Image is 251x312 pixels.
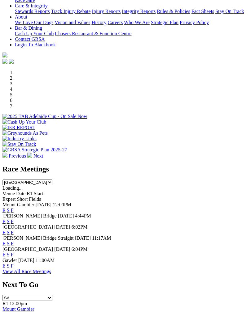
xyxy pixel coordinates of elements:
span: Short [17,196,28,202]
a: Who We Are [124,20,150,25]
a: F [11,208,14,213]
a: About [15,14,27,19]
a: E [2,263,6,268]
a: Login To Blackbook [15,42,56,47]
img: chevron-right-pager-white.svg [27,153,32,158]
span: R1 [2,301,8,306]
span: 12:00PM [53,202,71,207]
a: S [7,219,10,224]
span: [DATE] [75,235,91,241]
a: Careers [108,20,123,25]
span: Gawler [2,258,17,263]
a: Next [27,153,43,158]
span: Expert [2,196,16,202]
a: Care & Integrity [15,3,48,8]
a: F [11,252,14,257]
span: [PERSON_NAME] Bridge Straight [2,235,73,241]
a: S [7,263,10,268]
a: Injury Reports [92,9,121,14]
a: S [7,208,10,213]
span: Loading... [2,185,23,191]
span: 11:00AM [36,258,55,263]
img: logo-grsa-white.png [2,53,7,57]
span: [DATE] [36,202,52,207]
a: Fact Sheets [192,9,214,14]
div: Bar & Dining [15,31,249,36]
span: 4:44PM [75,213,91,218]
span: [PERSON_NAME] Bridge [2,213,57,218]
span: Mount Gambier [2,202,34,207]
img: GRSA Strategic Plan 2025-27 [2,147,67,153]
a: Privacy Policy [180,20,209,25]
img: facebook.svg [2,59,7,64]
span: [DATE] [54,247,70,252]
a: S [7,230,10,235]
a: Previous [2,153,27,158]
a: History [91,20,106,25]
div: Care & Integrity [15,9,249,14]
span: Previous [9,153,26,158]
img: Cash Up Your Club [2,119,46,125]
img: Stay On Track [2,141,36,147]
a: Contact GRSA [15,36,45,42]
a: E [2,219,6,224]
a: Chasers Restaurant & Function Centre [55,31,131,36]
img: 2025 TAB Adelaide Cup - On Sale Now [2,114,87,119]
a: We Love Our Dogs [15,20,53,25]
span: Next [33,153,43,158]
span: 11:17AM [92,235,111,241]
a: Bar & Dining [15,25,42,31]
a: E [2,252,6,257]
a: S [7,252,10,257]
span: 12:00pm [10,301,27,306]
a: Rules & Policies [157,9,190,14]
span: [DATE] [54,224,70,230]
span: 6:04PM [72,247,88,252]
h2: Next To Go [2,280,249,289]
span: Venue [2,191,15,196]
span: [GEOGRAPHIC_DATA] [2,247,53,252]
span: [DATE] [18,258,34,263]
a: F [11,219,14,224]
a: Cash Up Your Club [15,31,54,36]
span: Fields [29,196,41,202]
a: Integrity Reports [122,9,156,14]
a: S [7,241,10,246]
a: Mount Gambier [2,306,34,312]
a: Vision and Values [55,20,90,25]
a: Strategic Plan [151,20,178,25]
span: Date [16,191,25,196]
span: [DATE] [58,213,74,218]
a: Stewards Reports [15,9,50,14]
a: Stay On Track [215,9,244,14]
div: About [15,20,249,25]
a: E [2,241,6,246]
a: F [11,263,14,268]
a: F [11,241,14,246]
img: Industry Links [2,136,37,141]
img: IER REPORT [2,125,35,130]
span: [GEOGRAPHIC_DATA] [2,224,53,230]
a: View All Race Meetings [2,269,51,274]
a: F [11,230,14,235]
a: E [2,230,6,235]
img: chevron-left-pager-white.svg [2,153,7,158]
h2: Race Meetings [2,165,249,173]
img: Greyhounds As Pets [2,130,48,136]
a: Track Injury Rebate [51,9,90,14]
span: R1 Start [27,191,43,196]
span: 6:02PM [72,224,88,230]
a: E [2,208,6,213]
img: twitter.svg [9,59,14,64]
